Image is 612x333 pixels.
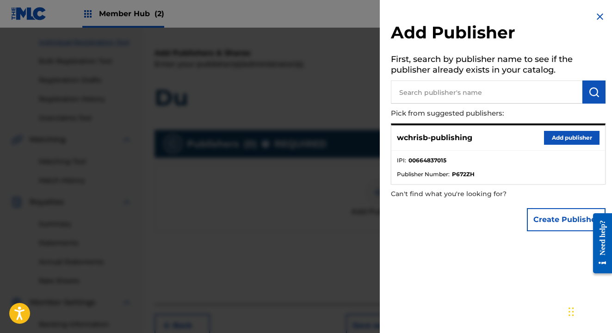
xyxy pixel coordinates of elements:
p: Can't find what you're looking for? [391,185,553,203]
p: Pick from suggested publishers: [391,104,553,123]
strong: P672ZH [452,170,475,179]
p: wchrisb-publishing [397,132,472,143]
span: Publisher Number : [397,170,450,179]
img: MLC Logo [11,7,47,20]
div: Drag [569,298,574,326]
img: Search Works [588,86,600,98]
strong: 00664837015 [408,156,446,165]
span: Member Hub [99,8,164,19]
h5: First, search by publisher name to see if the publisher already exists in your catalog. [391,51,606,80]
span: IPI : [397,156,406,165]
iframe: Chat Widget [566,289,612,333]
iframe: Resource Center [586,205,612,282]
img: Top Rightsholders [82,8,93,19]
input: Search publisher's name [391,80,582,104]
span: (2) [155,9,164,18]
button: Add publisher [544,131,600,145]
button: Create Publisher [527,208,606,231]
h2: Add Publisher [391,22,606,46]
